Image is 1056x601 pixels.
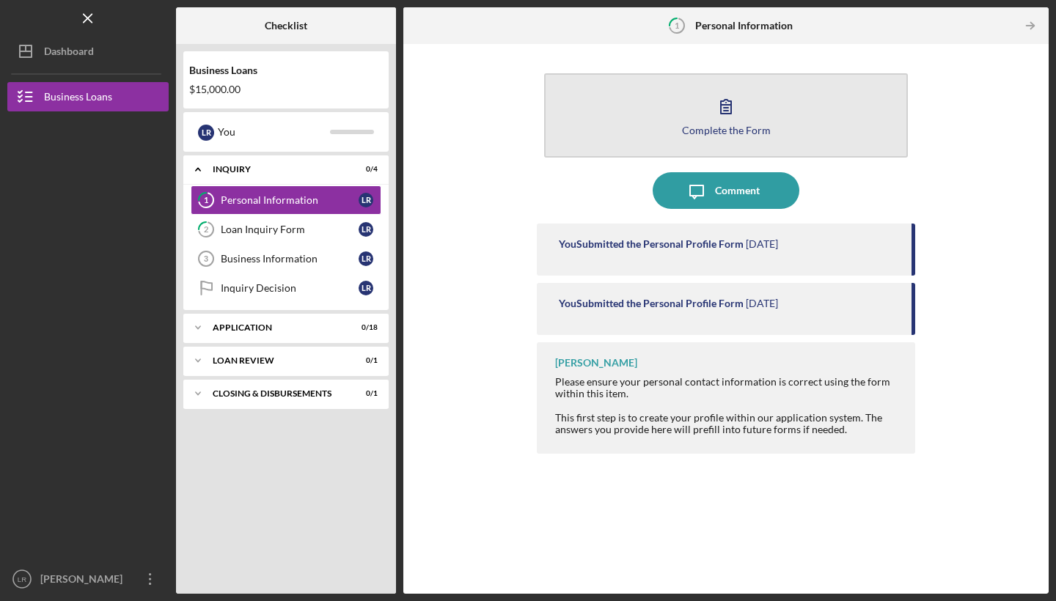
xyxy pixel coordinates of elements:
[218,119,330,144] div: You
[559,298,744,309] div: You Submitted the Personal Profile Form
[559,238,744,250] div: You Submitted the Personal Profile Form
[746,238,778,250] time: 2025-09-04 04:36
[198,125,214,141] div: L R
[682,125,771,136] div: Complete the Form
[204,254,208,263] tspan: 3
[555,376,901,435] div: Please ensure your personal contact information is correct using the form within this item. This ...
[695,20,793,32] b: Personal Information
[18,575,26,583] text: LR
[37,564,132,597] div: [PERSON_NAME]
[351,389,378,398] div: 0 / 1
[44,82,112,115] div: Business Loans
[221,253,359,265] div: Business Information
[359,281,373,295] div: L R
[213,165,341,174] div: Inquiry
[7,564,169,594] button: LR[PERSON_NAME]
[359,251,373,266] div: L R
[715,172,760,209] div: Comment
[7,82,169,111] button: Business Loans
[213,356,341,365] div: Loan Review
[191,215,381,244] a: 2Loan Inquiry FormLR
[213,389,341,398] div: Closing & Disbursements
[204,196,208,205] tspan: 1
[265,20,307,32] b: Checklist
[544,73,908,158] button: Complete the Form
[204,225,208,235] tspan: 2
[221,282,359,294] div: Inquiry Decision
[191,244,381,273] a: 3Business InformationLR
[221,194,359,206] div: Personal Information
[351,323,378,332] div: 0 / 18
[359,222,373,237] div: L R
[44,37,94,70] div: Dashboard
[351,165,378,174] div: 0 / 4
[189,64,383,76] div: Business Loans
[555,357,637,369] div: [PERSON_NAME]
[359,193,373,207] div: L R
[7,37,169,66] button: Dashboard
[675,21,679,30] tspan: 1
[746,298,778,309] time: 2025-01-03 17:21
[351,356,378,365] div: 0 / 1
[213,323,341,332] div: Application
[189,84,383,95] div: $15,000.00
[191,273,381,303] a: Inquiry DecisionLR
[191,185,381,215] a: 1Personal InformationLR
[221,224,359,235] div: Loan Inquiry Form
[653,172,799,209] button: Comment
